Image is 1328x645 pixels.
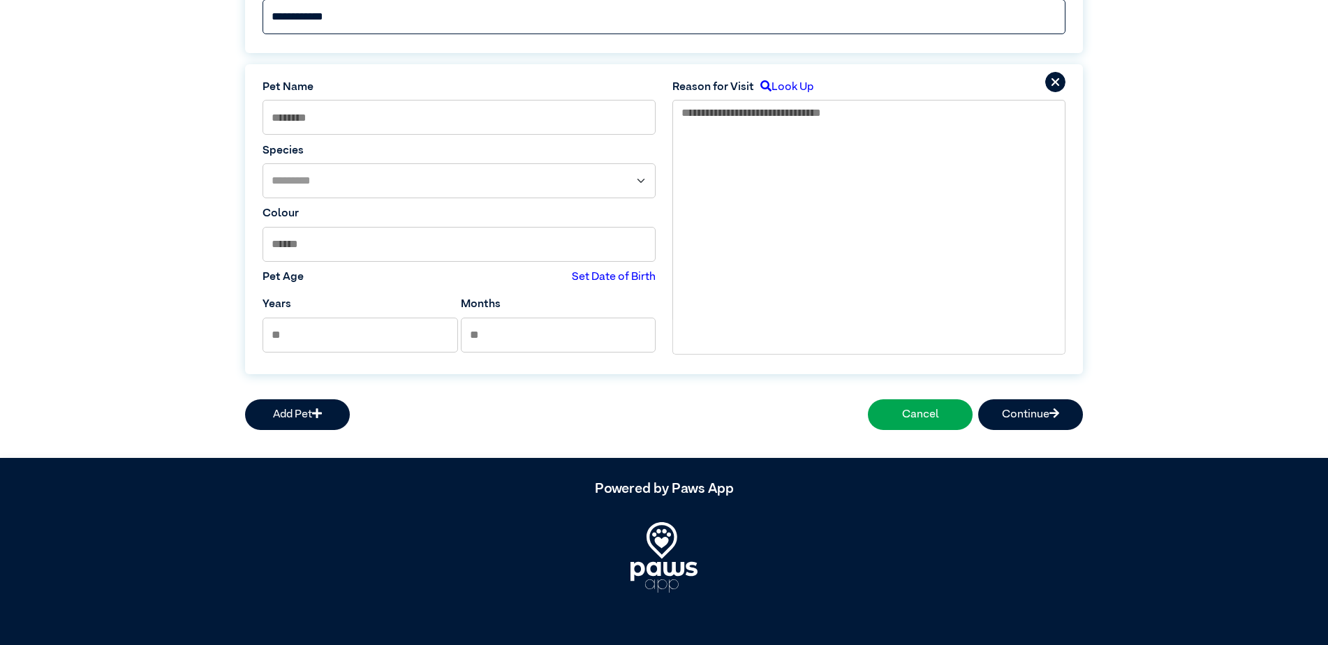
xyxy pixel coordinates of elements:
label: Look Up [754,79,813,96]
button: Cancel [868,399,973,430]
label: Pet Name [263,79,656,96]
button: Continue [978,399,1083,430]
label: Colour [263,205,656,222]
button: Add Pet [245,399,350,430]
label: Set Date of Birth [572,269,656,286]
label: Pet Age [263,269,304,286]
label: Years [263,296,291,313]
label: Reason for Visit [672,79,754,96]
label: Species [263,142,656,159]
h5: Powered by Paws App [245,480,1083,497]
label: Months [461,296,501,313]
img: PawsApp [630,522,698,592]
